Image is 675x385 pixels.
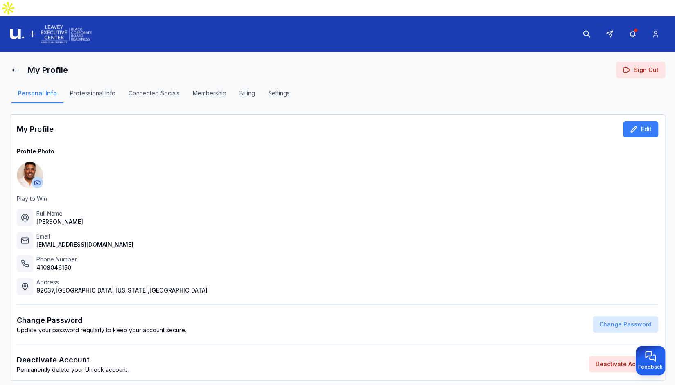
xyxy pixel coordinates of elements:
button: Settings [262,89,296,103]
button: Personal Info [11,89,63,103]
h1: My Profile [17,124,54,135]
p: Permanently delete your Unlock account. [17,366,129,374]
button: Professional Info [63,89,122,103]
button: Sign Out [616,62,665,78]
p: Update your password regularly to keep your account secure. [17,326,186,334]
button: Membership [186,89,233,103]
img: 926A1835.jpg [17,162,43,188]
p: Address [36,278,208,286]
p: Deactivate Account [17,354,129,366]
p: Phone Number [36,255,77,263]
p: Change Password [17,315,186,326]
button: Change Password [593,316,658,333]
span: Feedback [638,364,663,370]
p: 92037,[GEOGRAPHIC_DATA] [US_STATE],[GEOGRAPHIC_DATA] [36,286,208,295]
button: Deactivate Account [589,356,658,372]
h1: My Profile [28,64,68,76]
p: Play to Win [17,195,658,203]
p: 4108046150 [36,263,77,272]
button: Connected Socials [122,89,186,103]
p: Profile Photo [17,147,658,155]
button: Billing [233,89,262,103]
img: Logo [10,24,92,45]
button: Edit [623,121,658,137]
p: Full Name [36,209,83,218]
p: Email [36,232,133,241]
p: [EMAIL_ADDRESS][DOMAIN_NAME] [36,241,133,249]
p: [PERSON_NAME] [36,218,83,226]
button: Provide feedback [636,346,665,375]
